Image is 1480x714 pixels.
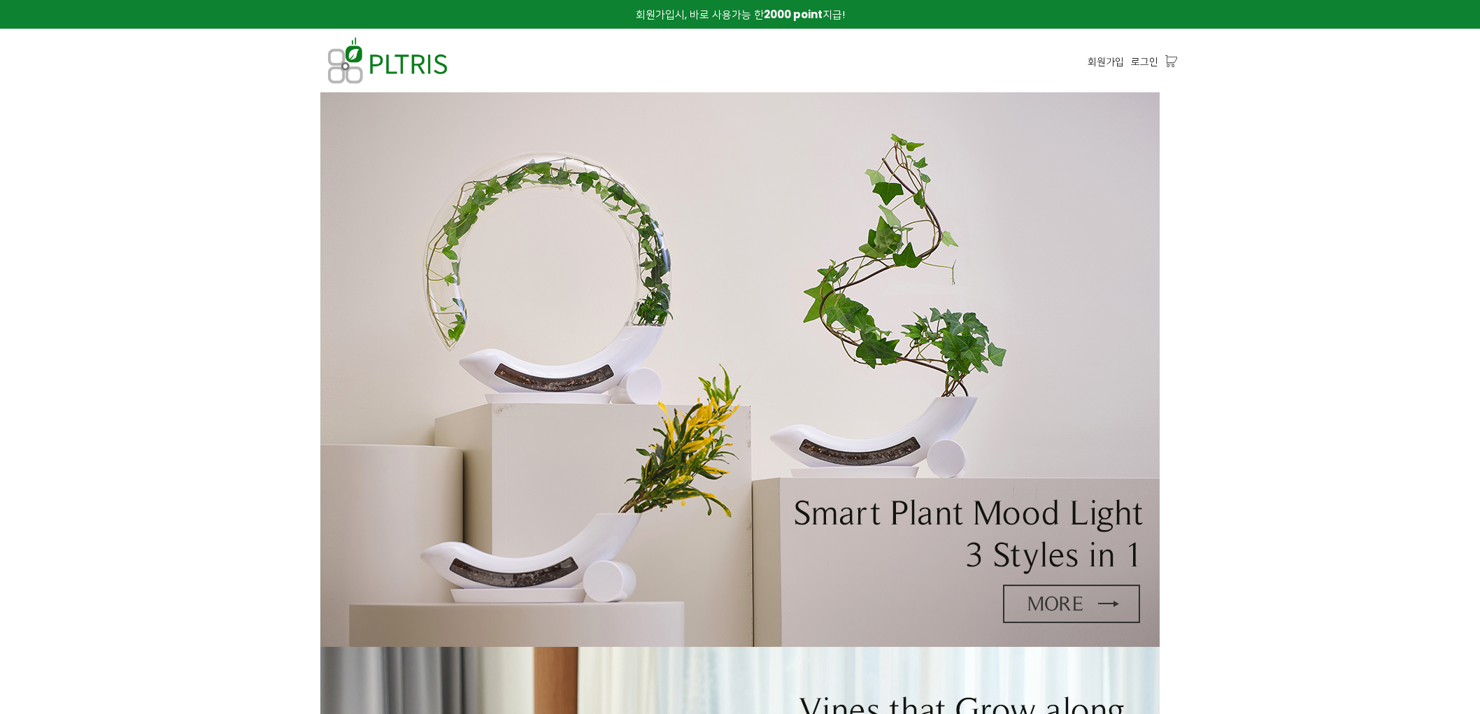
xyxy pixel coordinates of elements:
[1131,54,1158,69] a: 로그인
[1088,54,1124,69] a: 회원가입
[636,7,845,22] span: 회원가입시, 바로 사용가능 한 지급!
[764,7,823,22] strong: 2000 point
